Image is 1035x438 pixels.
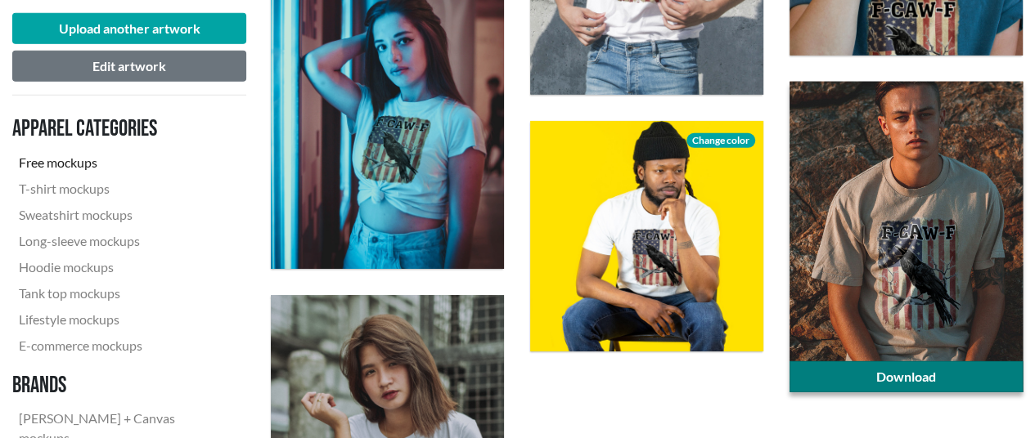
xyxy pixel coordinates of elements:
h3: Brands [12,372,233,400]
a: T-shirt mockups [12,176,233,202]
span: Change color [686,133,755,148]
a: Tank top mockups [12,280,233,306]
a: Long-sleeve mockups [12,228,233,254]
h3: Apparel categories [12,115,233,143]
a: Hoodie mockups [12,254,233,280]
a: E-commerce mockups [12,333,233,359]
button: Upload another artwork [12,13,246,44]
a: Sweatshirt mockups [12,202,233,228]
button: Edit artwork [12,51,246,82]
a: Free mockups [12,150,233,176]
a: Lifestyle mockups [12,306,233,333]
a: Download [790,361,1023,392]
